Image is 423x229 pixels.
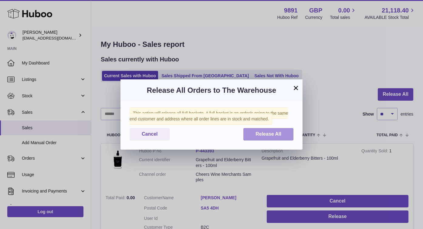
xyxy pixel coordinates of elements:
[255,131,281,137] span: Release All
[130,107,288,125] span: This action will release all full baskets. A full basket is an order/s going to the same end cust...
[292,84,299,92] button: ×
[130,85,293,95] h3: Release All Orders to The Warehouse
[142,131,157,137] span: Cancel
[243,128,293,141] button: Release All
[130,128,170,141] button: Cancel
